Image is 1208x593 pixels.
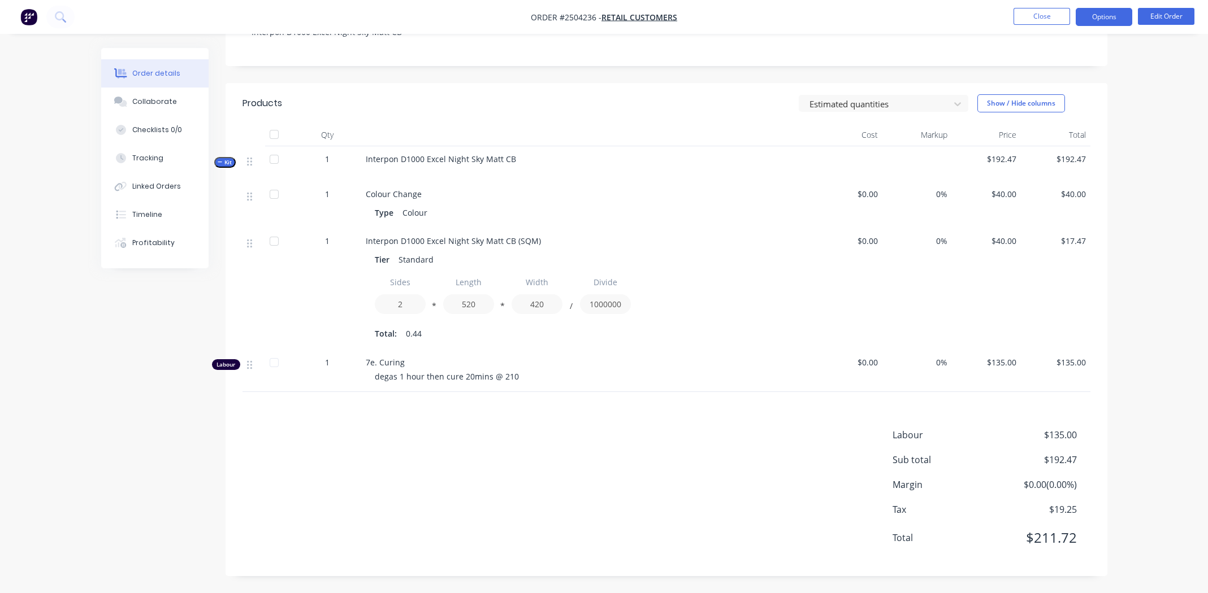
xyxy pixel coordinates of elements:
button: Profitability [101,229,209,257]
span: 0% [887,188,947,200]
span: $40.00 [956,235,1017,247]
img: Factory [20,8,37,25]
input: Value [580,294,631,314]
div: Tracking [132,153,163,163]
input: Value [375,294,426,314]
span: $135.00 [956,356,1017,368]
span: 0.44 [406,328,422,339]
span: degas 1 hour then cure 20mins @ 210 [375,371,519,382]
span: Margin [893,478,993,491]
button: Tracking [101,144,209,172]
a: Retail Customers [601,12,677,23]
span: 0% [887,356,947,368]
div: Qty [293,124,361,146]
input: Label [512,272,562,292]
span: $0.00 [818,188,878,200]
button: Order details [101,59,209,88]
input: Value [512,294,562,314]
div: Labour [212,359,240,370]
div: Checklists 0/0 [132,125,182,135]
span: 1 [325,356,330,368]
input: Label [443,272,494,292]
button: Kit [214,157,236,168]
span: $40.00 [956,188,1017,200]
button: Timeline [101,200,209,229]
button: Collaborate [101,88,209,116]
span: $192.47 [956,153,1017,165]
span: 1 [325,153,330,165]
button: Options [1076,8,1132,26]
span: $192.47 [1025,153,1086,165]
span: $0.00 [818,356,878,368]
span: Tax [893,503,993,516]
button: / [565,304,577,312]
span: $40.00 [1025,188,1086,200]
button: Close [1014,8,1070,25]
button: Show / Hide columns [977,94,1065,112]
div: Collaborate [132,97,177,107]
div: Order details [132,68,180,79]
span: 1 [325,188,330,200]
span: $135.00 [1025,356,1086,368]
div: Standard [394,251,438,268]
button: Edit Order [1138,8,1194,25]
span: $135.00 [993,428,1076,442]
span: Interpon D1000 Excel Night Sky Matt CB (SQM) [366,236,541,246]
span: Labour [893,428,993,442]
span: $17.47 [1025,235,1086,247]
span: Kit [218,158,232,167]
div: Cost [813,124,883,146]
span: Sub total [893,453,993,466]
button: Linked Orders [101,172,209,200]
button: Checklists 0/0 [101,116,209,144]
div: Linked Orders [132,181,181,191]
div: Tier [375,251,394,268]
div: Profitability [132,238,175,248]
span: $19.25 [993,503,1076,516]
div: Colour [398,204,432,221]
input: Label [580,272,631,292]
div: Total [1021,124,1090,146]
span: $192.47 [993,453,1076,466]
span: $0.00 [818,235,878,247]
div: Price [952,124,1021,146]
span: Total: [375,328,397,339]
div: Timeline [132,210,162,220]
span: 1 [325,235,330,247]
div: Markup [882,124,952,146]
span: $211.72 [993,527,1076,548]
div: Type [375,204,398,221]
span: 0% [887,235,947,247]
span: Colour Change [366,189,422,199]
span: 7e. Curing [366,357,405,368]
input: Value [443,294,494,314]
span: Order #2504236 - [531,12,601,23]
span: Total [893,531,993,544]
span: Interpon D1000 Excel Night Sky Matt CB [366,154,516,164]
input: Label [375,272,426,292]
div: Products [243,97,282,110]
span: $0.00 ( 0.00 %) [993,478,1076,491]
